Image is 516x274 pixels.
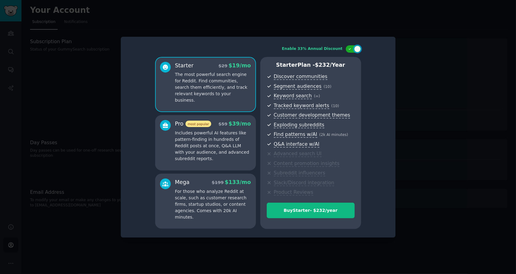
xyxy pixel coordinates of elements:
[225,179,251,185] span: $ 133 /mo
[267,207,354,214] div: Buy Starter - $ 232 /year
[274,73,327,80] span: Discover communities
[324,84,331,89] span: ( 10 )
[175,130,251,162] p: Includes powerful AI features like pattern-finding in hundreds of Reddit posts at once, Q&A LLM w...
[274,170,325,176] span: Subreddit influencers
[228,121,251,127] span: $ 39 /mo
[282,46,343,52] div: Enable 33% Annual Discount
[274,122,324,128] span: Exploding subreddits
[314,94,320,98] span: ( ∞ )
[319,133,348,137] span: ( 2k AI minutes )
[331,104,339,108] span: ( 10 )
[267,203,355,218] button: BuyStarter- $232/year
[274,103,329,109] span: Tracked keyword alerts
[175,62,194,69] div: Starter
[267,61,355,69] p: Starter Plan -
[274,160,340,167] span: Content promotion insights
[274,112,350,118] span: Customer development themes
[274,93,312,99] span: Keyword search
[274,189,313,196] span: Product Reviews
[274,141,319,148] span: Q&A interface w/AI
[175,178,190,186] div: Mega
[274,151,322,157] span: Advanced search UI
[228,62,251,69] span: $ 19 /mo
[212,180,224,185] span: $ 199
[185,121,211,127] span: most popular
[274,131,317,138] span: Find patterns w/AI
[315,62,345,68] span: $ 232 /year
[219,122,227,126] span: $ 59
[274,83,322,90] span: Segment audiences
[175,120,211,128] div: Pro
[175,188,251,220] p: For those who analyze Reddit at scale, such as customer research firms, startup studios, or conte...
[219,63,227,68] span: $ 29
[175,71,251,103] p: The most powerful search engine for Reddit. Find communities, search them efficiently, and track ...
[274,180,334,186] span: Slack/Discord integration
